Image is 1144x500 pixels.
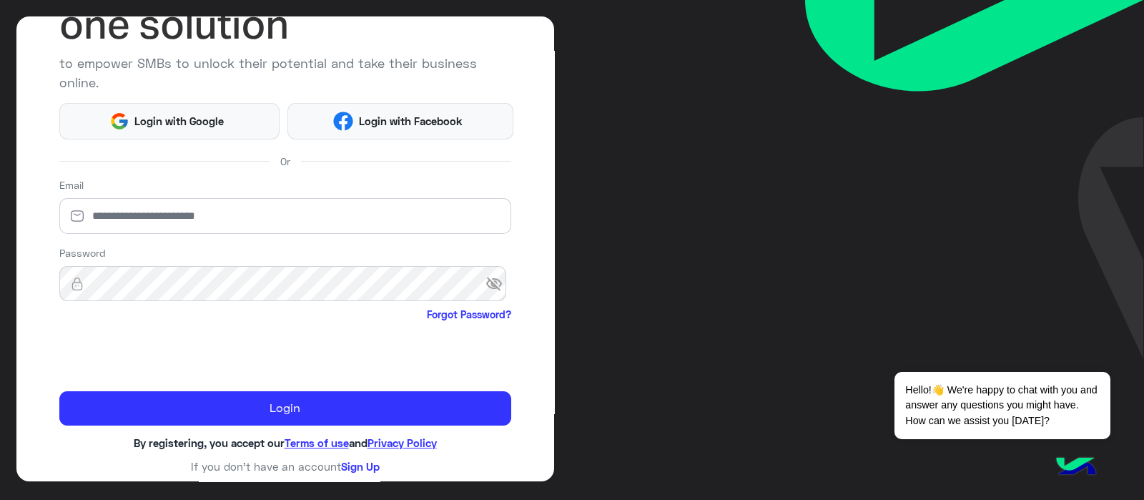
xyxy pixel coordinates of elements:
span: and [349,436,368,449]
button: Login with Facebook [287,103,513,139]
a: Forgot Password? [427,307,511,322]
a: Sign Up [341,460,380,473]
p: to empower SMBs to unlock their potential and take their business online. [59,54,511,92]
a: Terms of use [285,436,349,449]
span: Hello!👋 We're happy to chat with you and answer any questions you might have. How can we assist y... [894,372,1110,439]
img: lock [59,277,95,291]
span: Login with Facebook [353,113,468,129]
iframe: reCAPTCHA [59,325,277,381]
img: Google [109,112,129,132]
span: visibility_off [485,271,511,297]
img: hulul-logo.png [1051,443,1101,493]
a: Privacy Policy [368,436,437,449]
button: Login [59,391,511,426]
label: Email [59,177,84,192]
img: email [59,209,95,223]
button: Login with Google [59,103,280,139]
span: Login with Google [129,113,230,129]
label: Password [59,245,106,260]
h6: If you don’t have an account [59,460,511,473]
span: By registering, you accept our [134,436,285,449]
img: Facebook [333,112,353,132]
span: Or [280,154,290,169]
